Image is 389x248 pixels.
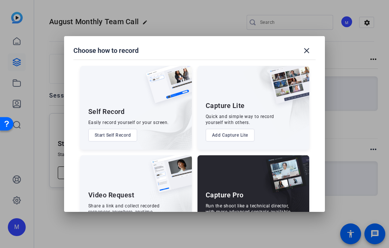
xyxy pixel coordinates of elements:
[140,66,192,111] img: self-record.png
[254,165,309,239] img: embarkstudio-capture-pro.png
[88,107,125,116] div: Self Record
[88,203,160,215] div: Share a link and collect recorded responses anywhere, anytime.
[73,46,139,55] h1: Choose how to record
[260,155,309,201] img: capture-pro.png
[243,66,309,140] img: embarkstudio-capture-lite.png
[206,191,244,200] div: Capture Pro
[206,101,245,110] div: Capture Lite
[146,155,192,200] img: ugc-content.png
[88,129,137,142] button: Start Self Record
[88,191,135,200] div: Video Request
[88,120,169,125] div: Easily record yourself or your screen.
[206,114,274,125] div: Quick and simple way to record yourself with others.
[263,66,309,111] img: capture-lite.png
[149,178,192,239] img: embarkstudio-ugc-content.png
[127,82,192,150] img: embarkstudio-self-record.png
[206,203,292,215] div: Run the shoot like a technical director, with more advanced controls available.
[302,46,311,55] mat-icon: close
[206,129,254,142] button: Add Capture Lite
